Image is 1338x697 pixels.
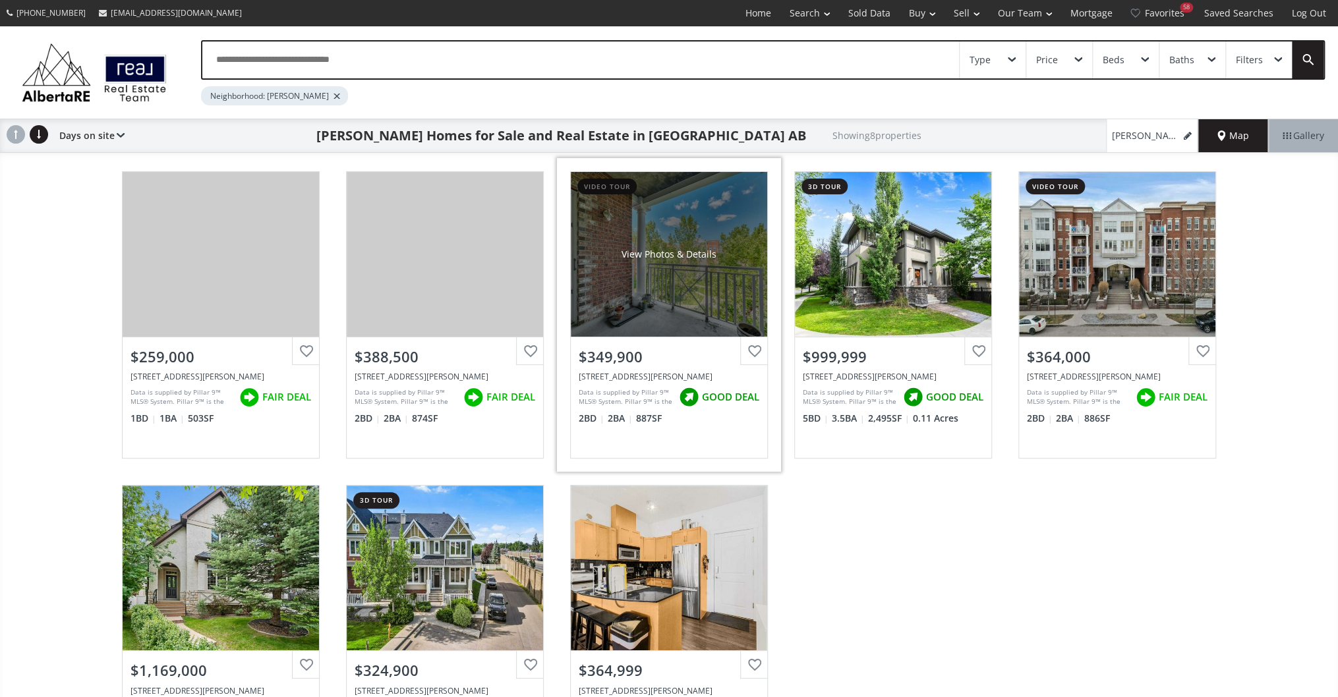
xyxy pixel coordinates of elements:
span: FAIR DEAL [262,390,311,404]
img: rating icon [1132,384,1159,410]
span: [PHONE_NUMBER] [16,7,86,18]
div: Data is supplied by Pillar 9™ MLS® System. Pillar 9™ is the owner of the copyright in its MLS® Sy... [803,387,896,407]
a: [PERSON_NAME] [1106,119,1198,152]
div: 5605 Henwood Street SW #3212, Calgary, AB T3E 7R2 [579,685,759,696]
div: Filters [1236,55,1263,65]
span: 5 BD [803,412,829,425]
div: Days on site [53,119,125,152]
div: Neighborhood: [PERSON_NAME] [201,86,348,105]
img: rating icon [676,384,702,410]
a: $388,500[STREET_ADDRESS][PERSON_NAME]Data is supplied by Pillar 9™ MLS® System. Pillar 9™ is the ... [333,158,557,472]
span: 2 BA [384,412,409,425]
img: Logo [15,40,173,105]
img: rating icon [236,384,262,410]
a: video tourView Photos & Details$349,900[STREET_ADDRESS][PERSON_NAME]Data is supplied by Pillar 9™... [557,158,781,472]
span: [EMAIL_ADDRESS][DOMAIN_NAME] [111,7,242,18]
span: 0.11 Acres [913,412,958,425]
span: 2 BD [579,412,604,425]
div: Map [1198,119,1268,152]
span: 2 BD [1027,412,1053,425]
span: Gallery [1283,129,1324,142]
div: 5566 Henwood Street SW, Calgary, AB T3E 6Z3 [803,371,983,382]
span: Map [1217,129,1249,142]
span: 2 BD [355,412,380,425]
div: Baths [1169,55,1194,65]
div: $999,999 [803,347,983,367]
div: Price [1036,55,1058,65]
span: 2 BA [1056,412,1081,425]
span: FAIR DEAL [486,390,535,404]
div: 5605 Henwood Street SW #1211, Calgary, AB T3E 7R2 [1027,371,1207,382]
div: $324,900 [355,660,535,681]
div: $1,169,000 [131,660,311,681]
img: rating icon [460,384,486,410]
div: Gallery [1268,119,1338,152]
div: 58 [1180,3,1193,13]
a: 3d tour$999,999[STREET_ADDRESS][PERSON_NAME]Data is supplied by Pillar 9™ MLS® System. Pillar 9™ ... [781,158,1005,472]
a: [EMAIL_ADDRESS][DOMAIN_NAME] [92,1,248,25]
div: Beds [1103,55,1124,65]
div: $349,900 [579,347,759,367]
span: FAIR DEAL [1159,390,1207,404]
span: 1 BA [160,412,185,425]
span: [PERSON_NAME] [1112,129,1181,142]
div: $388,500 [355,347,535,367]
div: Data is supplied by Pillar 9™ MLS® System. Pillar 9™ is the owner of the copyright in its MLS® Sy... [1027,387,1129,407]
span: GOOD DEAL [926,390,983,404]
span: 874 SF [412,412,438,425]
span: 2,495 SF [868,412,910,425]
div: 5605 Henwood Street SW #3209, Calgary, AB T3E 7R2 [579,371,759,382]
h2: Showing 8 properties [832,130,921,140]
div: Type [970,55,991,65]
div: 50 Mike Ralph Way SW, Calgary, AB T3E 0H8 [355,685,535,696]
span: 1 BD [131,412,156,425]
span: 887 SF [636,412,662,425]
div: Data is supplied by Pillar 9™ MLS® System. Pillar 9™ is the owner of the copyright in its MLS® Sy... [131,387,233,407]
span: 886 SF [1084,412,1110,425]
div: 5605 Henwood Street SW #3305, Calgary, AB T3E 7R2 [131,371,311,382]
div: View Photos & Details [622,248,716,261]
div: $259,000 [131,347,311,367]
div: Data is supplied by Pillar 9™ MLS® System. Pillar 9™ is the owner of the copyright in its MLS® Sy... [579,387,672,407]
div: $364,999 [579,660,759,681]
span: 3.5 BA [832,412,865,425]
img: rating icon [900,384,926,410]
a: $259,000[STREET_ADDRESS][PERSON_NAME]Data is supplied by Pillar 9™ MLS® System. Pillar 9™ is the ... [109,158,333,472]
span: GOOD DEAL [702,390,759,404]
div: 5605 Henwood Street SW #4416, Calgary, AB T3E 7R2 [355,371,535,382]
span: 503 SF [188,412,214,425]
div: Data is supplied by Pillar 9™ MLS® System. Pillar 9™ is the owner of the copyright in its MLS® Sy... [355,387,457,407]
a: video tour$364,000[STREET_ADDRESS][PERSON_NAME]Data is supplied by Pillar 9™ MLS® System. Pillar ... [1005,158,1229,472]
div: 216 Mike Ralph Way SW, Calgary, AB T3E 0H8 [131,685,311,696]
div: $364,000 [1027,347,1207,367]
h1: [PERSON_NAME] Homes for Sale and Real Estate in [GEOGRAPHIC_DATA] AB [316,126,806,145]
span: 2 BA [608,412,633,425]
